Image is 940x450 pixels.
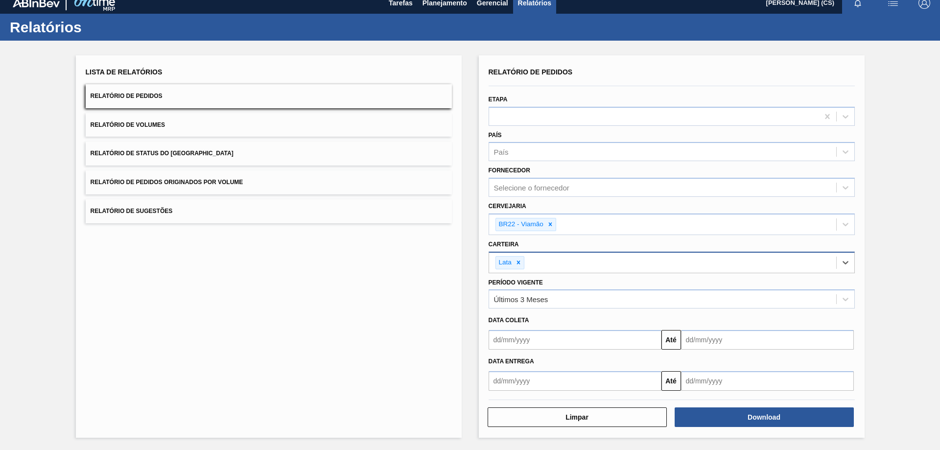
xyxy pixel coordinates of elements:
input: dd/mm/yyyy [489,371,661,391]
label: Fornecedor [489,167,530,174]
label: Período Vigente [489,279,543,286]
div: Selecione o fornecedor [494,184,569,192]
label: Etapa [489,96,508,103]
button: Relatório de Status do [GEOGRAPHIC_DATA] [86,142,452,166]
label: Cervejaria [489,203,526,210]
input: dd/mm/yyyy [681,371,854,391]
button: Até [661,330,681,350]
div: País [494,148,509,156]
div: BR22 - Viamão [496,218,545,231]
span: Relatório de Pedidos [91,93,163,99]
span: Lista de Relatórios [86,68,163,76]
span: Data entrega [489,358,534,365]
button: Relatório de Pedidos [86,84,452,108]
span: Relatório de Pedidos Originados por Volume [91,179,243,186]
button: Relatório de Pedidos Originados por Volume [86,170,452,194]
input: dd/mm/yyyy [681,330,854,350]
span: Relatório de Volumes [91,121,165,128]
span: Data coleta [489,317,529,324]
h1: Relatórios [10,22,184,33]
button: Relatório de Volumes [86,113,452,137]
label: Carteira [489,241,519,248]
input: dd/mm/yyyy [489,330,661,350]
button: Relatório de Sugestões [86,199,452,223]
div: Lata [496,257,513,269]
label: País [489,132,502,139]
button: Limpar [488,407,667,427]
span: Relatório de Status do [GEOGRAPHIC_DATA] [91,150,234,157]
div: Últimos 3 Meses [494,295,548,304]
button: Download [675,407,854,427]
span: Relatório de Pedidos [489,68,573,76]
button: Até [661,371,681,391]
span: Relatório de Sugestões [91,208,173,214]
